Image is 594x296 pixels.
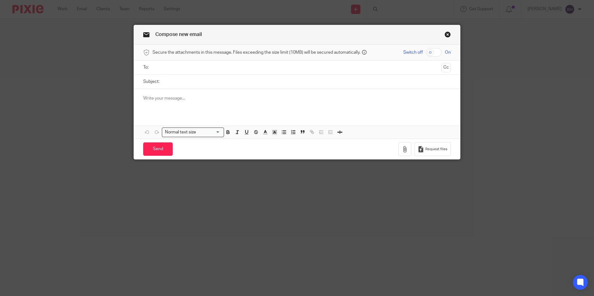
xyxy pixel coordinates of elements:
span: Request files [425,147,447,152]
div: Search for option [162,128,224,137]
label: Subject: [143,78,159,85]
span: Switch off [403,49,423,56]
label: To: [143,64,150,70]
a: Close this dialog window [445,31,451,40]
input: Search for option [198,129,220,136]
span: Compose new email [155,32,202,37]
span: Secure the attachments in this message. Files exceeding the size limit (10MB) will be secured aut... [153,49,360,56]
input: Send [143,142,173,156]
span: On [445,49,451,56]
button: Cc [441,63,451,72]
button: Request files [414,142,450,156]
span: Normal text size [163,129,197,136]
